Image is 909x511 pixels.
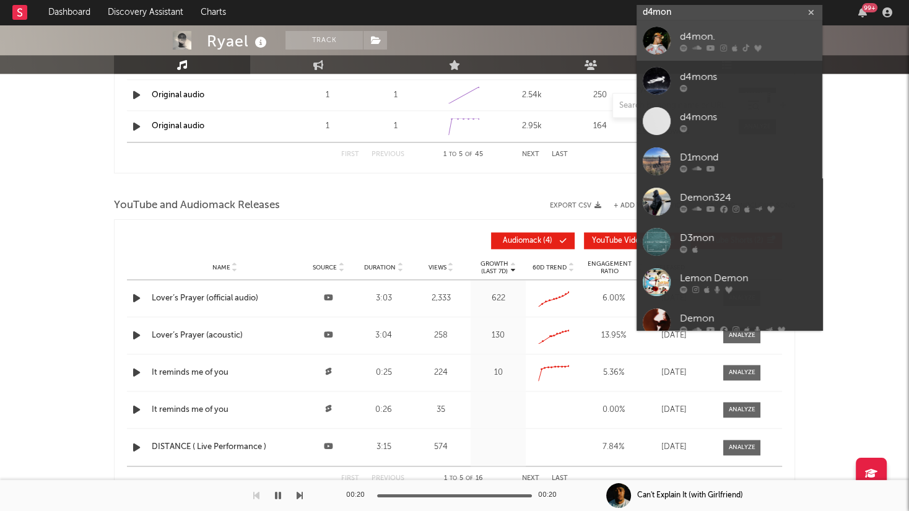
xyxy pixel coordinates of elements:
div: 1 [365,120,427,133]
button: 99+ [858,7,867,17]
div: [DATE] [649,404,698,416]
button: Last [552,151,568,158]
button: Previous [372,151,404,158]
div: 0:25 [359,367,408,379]
div: 1 5 45 [429,147,497,162]
p: Growth [481,260,508,268]
div: 2.54k [501,89,563,102]
div: 2,333 [414,292,468,305]
input: Search for artists [637,5,822,20]
div: 0.00 % [584,404,643,416]
span: of [465,152,472,157]
a: Lover’s Prayer (acoustic) [152,330,298,342]
button: First [341,475,359,482]
a: Demon324 [637,181,822,222]
span: YouTube and Audiomack Releases [114,198,280,213]
div: 224 [414,367,468,379]
button: Next [522,151,539,158]
a: Original audio [152,91,204,99]
div: 99 + [862,3,877,12]
span: Audiomack [503,237,541,245]
span: Views [428,264,446,271]
button: + Add YouTube Video [614,203,690,209]
button: Next [522,475,539,482]
div: 1 5 16 [429,471,497,486]
div: Ryael [207,31,270,51]
span: 60D Trend [533,264,567,271]
div: 258 [414,330,468,342]
span: Source [313,264,337,271]
div: 2.95k [501,120,563,133]
span: to [450,476,457,481]
a: D3mon [637,222,822,262]
a: Lemon Demon [637,262,822,302]
div: 00:20 [538,488,563,503]
div: 6.00 % [584,292,643,305]
span: Duration [364,264,396,271]
div: Demon324 [680,191,816,206]
button: Export CSV [550,202,601,209]
div: 0:26 [359,404,408,416]
a: d4mons [637,101,822,141]
span: ( 10 ) [592,237,663,245]
a: Demon [637,302,822,343]
a: D1mond [637,141,822,181]
div: 00:20 [346,488,371,503]
button: Audiomack(4) [491,232,575,249]
div: 574 [414,441,468,453]
div: [DATE] [649,441,698,453]
div: [DATE] [649,330,698,342]
div: Demon [680,312,816,326]
div: 3:04 [359,330,408,342]
div: 1 [365,89,427,102]
div: 3:03 [359,292,408,305]
div: 7.84 % [584,441,643,453]
button: Last [552,475,568,482]
div: D3mon [680,231,816,246]
a: Original audio [152,122,204,130]
div: 35 [414,404,468,416]
a: Lover’s Prayer (official audio) [152,292,298,305]
div: 164 [569,120,631,133]
a: It reminds me of you [152,367,298,379]
div: 622 [474,292,523,305]
div: d4mons [680,110,816,125]
div: 1 [297,120,359,133]
a: d4mon. [637,20,822,61]
div: 13.95 % [584,330,643,342]
div: 5.36 % [584,367,643,379]
input: Search by song name or URL [613,101,744,111]
span: of [466,476,473,481]
div: 1 [297,89,359,102]
div: 250 [569,89,631,102]
button: Previous [372,475,404,482]
span: to [449,152,456,157]
a: DISTANCE ( Live Performance ) [152,441,298,453]
div: d4mons [680,70,816,85]
span: Engagement Ratio [584,260,635,275]
div: 130 [474,330,523,342]
span: ( 4 ) [499,237,556,245]
span: Name [212,264,230,271]
div: D1mond [680,151,816,165]
a: It reminds me of you [152,404,298,416]
button: First [341,151,359,158]
div: + Add YouTube Video [601,203,690,209]
div: 3:15 [359,441,408,453]
a: d4mons [637,61,822,101]
div: 10 [474,367,523,379]
div: Can't Explain It (with Girlfriend) [637,490,743,501]
div: Lemon Demon [680,271,816,286]
p: (Last 7d) [481,268,508,275]
div: [DATE] [649,367,698,379]
button: YouTube Videos(10) [584,232,681,249]
button: Track [285,31,363,50]
div: d4mon. [680,30,816,45]
span: YouTube Videos [592,237,647,245]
